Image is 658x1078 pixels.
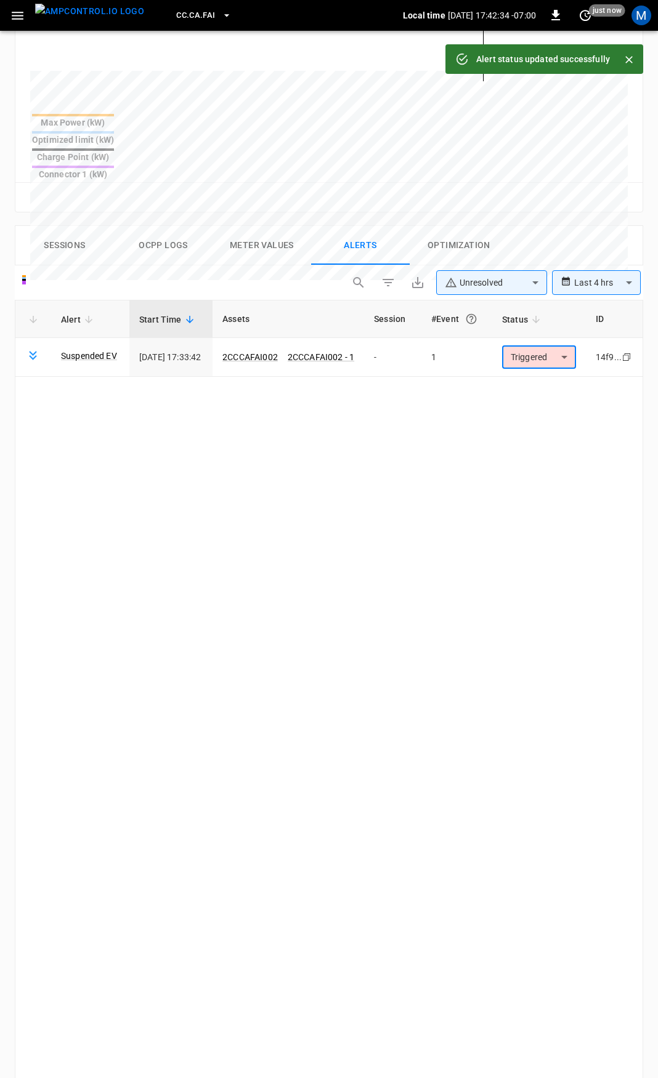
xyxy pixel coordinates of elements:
[448,9,536,22] p: [DATE] 17:42:34 -07:00
[35,4,144,19] img: ampcontrol.io logo
[171,4,236,28] button: CC.CA.FAI
[502,312,544,327] span: Status
[61,312,97,327] span: Alert
[364,300,421,338] th: Session
[586,300,643,338] th: ID
[460,308,482,330] button: An event is a single occurrence of an issue. An alert groups related events for the same asset, m...
[311,226,410,265] button: Alerts
[574,271,641,294] div: Last 4 hrs
[589,4,625,17] span: just now
[410,226,508,265] button: Optimization
[620,50,638,69] button: Close
[502,345,576,369] div: Triggered
[431,308,482,330] div: #Event
[575,6,595,25] button: set refresh interval
[476,48,610,70] div: Alert status updated successfully
[176,9,215,23] span: CC.CA.FAI
[114,226,213,265] button: Ocpp logs
[213,226,311,265] button: Meter Values
[445,276,527,289] div: Unresolved
[15,226,114,265] button: Sessions
[621,350,633,364] div: copy
[596,351,622,363] div: 14f9...
[632,6,651,25] div: profile-icon
[139,312,198,327] span: Start Time
[213,300,364,338] th: Assets
[403,9,445,22] p: Local time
